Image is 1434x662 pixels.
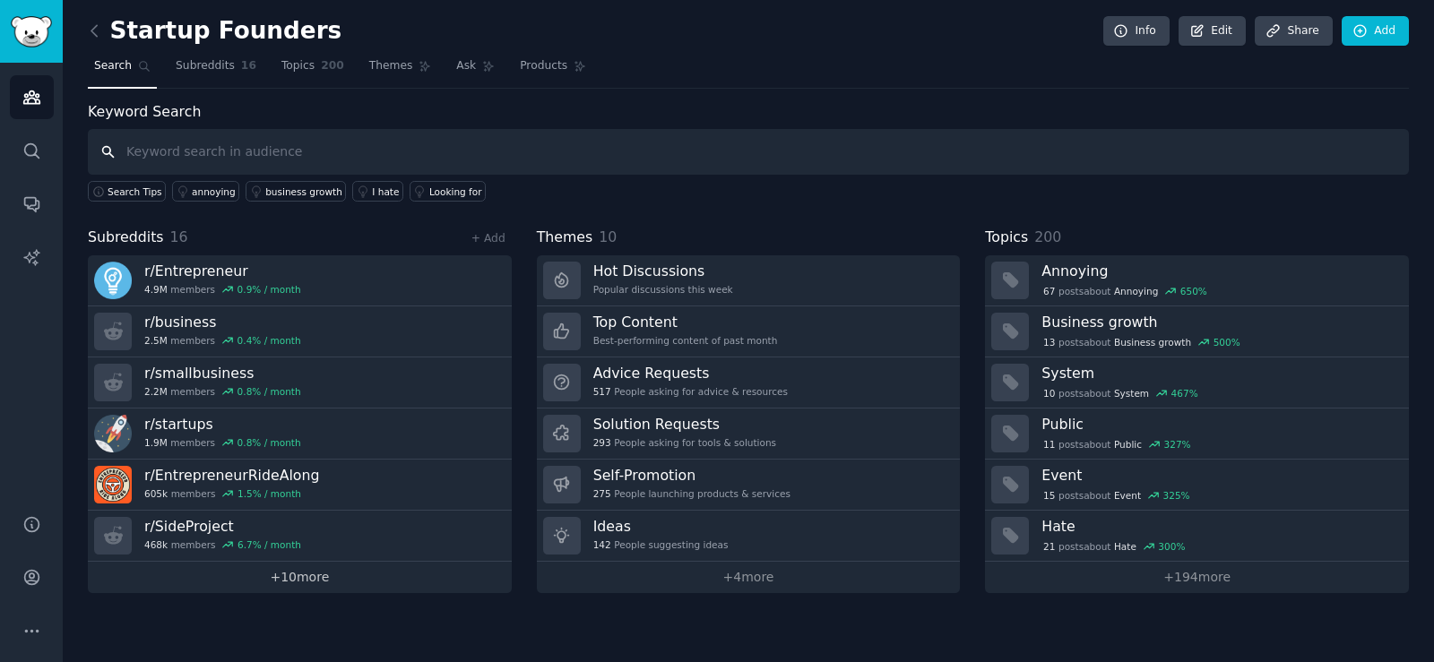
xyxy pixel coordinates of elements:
[410,181,486,202] a: Looking for
[1041,313,1396,331] h3: Business growth
[144,436,301,449] div: members
[172,181,239,202] a: annoying
[1114,285,1158,297] span: Annoying
[537,408,961,460] a: Solution Requests293People asking for tools & solutions
[88,103,201,120] label: Keyword Search
[1041,283,1208,299] div: post s about
[1180,285,1207,297] div: 650 %
[1164,438,1191,451] div: 327 %
[1158,540,1185,553] div: 300 %
[1041,466,1396,485] h3: Event
[985,408,1409,460] a: Public11postsaboutPublic327%
[985,562,1409,593] a: +194more
[593,436,776,449] div: People asking for tools & solutions
[88,255,512,306] a: r/Entrepreneur4.9Mmembers0.9% / month
[144,364,301,383] h3: r/ smallbusiness
[593,487,790,500] div: People launching products & services
[1043,540,1055,553] span: 21
[88,181,166,202] button: Search Tips
[1041,385,1199,401] div: post s about
[88,562,512,593] a: +10more
[593,538,729,551] div: People suggesting ideas
[11,16,52,47] img: GummySearch logo
[94,262,132,299] img: Entrepreneur
[537,357,961,408] a: Advice Requests517People asking for advice & resources
[94,58,132,74] span: Search
[88,129,1409,175] input: Keyword search in audience
[429,185,482,198] div: Looking for
[1041,538,1187,555] div: post s about
[144,517,301,536] h3: r/ SideProject
[1041,262,1396,280] h3: Annoying
[88,357,512,408] a: r/smallbusiness2.2Mmembers0.8% / month
[593,517,729,536] h3: Ideas
[1041,364,1396,383] h3: System
[144,334,301,347] div: members
[1114,336,1191,348] span: Business growth
[144,487,319,500] div: members
[281,58,315,74] span: Topics
[144,466,319,485] h3: r/ EntrepreneurRideAlong
[1163,489,1190,502] div: 325 %
[1179,16,1246,47] a: Edit
[238,538,301,551] div: 6.7 % / month
[1171,387,1198,400] div: 467 %
[144,385,301,398] div: members
[1114,387,1149,400] span: System
[363,52,438,89] a: Themes
[176,58,235,74] span: Subreddits
[238,283,301,296] div: 0.9 % / month
[369,58,413,74] span: Themes
[238,334,301,347] div: 0.4 % / month
[144,538,301,551] div: members
[88,17,341,46] h2: Startup Founders
[1043,438,1055,451] span: 11
[1103,16,1170,47] a: Info
[144,385,168,398] span: 2.2M
[144,262,301,280] h3: r/ Entrepreneur
[170,228,188,245] span: 16
[985,255,1409,306] a: Annoying67postsaboutAnnoying650%
[1114,489,1141,502] span: Event
[144,436,168,449] span: 1.9M
[1043,285,1055,297] span: 67
[593,385,788,398] div: People asking for advice & resources
[144,415,301,434] h3: r/ startups
[985,460,1409,511] a: Event15postsaboutEvent325%
[599,228,617,245] span: 10
[144,487,168,500] span: 605k
[169,52,263,89] a: Subreddits16
[537,306,961,357] a: Top ContentBest-performing content of past month
[352,181,403,202] a: I hate
[537,511,961,562] a: Ideas142People suggesting ideas
[593,313,778,331] h3: Top Content
[537,562,961,593] a: +4more
[1043,336,1055,348] span: 13
[94,466,132,503] img: EntrepreneurRideAlong
[593,385,611,398] span: 517
[456,58,476,74] span: Ask
[537,255,961,306] a: Hot DiscussionsPopular discussions this week
[471,232,505,245] a: + Add
[238,436,301,449] div: 0.8 % / month
[985,511,1409,562] a: Hate21postsaboutHate300%
[985,306,1409,357] a: Business growth13postsaboutBusiness growth500%
[520,58,567,74] span: Products
[1114,438,1142,451] span: Public
[246,181,346,202] a: business growth
[94,415,132,452] img: startups
[1255,16,1332,47] a: Share
[514,52,592,89] a: Products
[593,538,611,551] span: 142
[192,185,236,198] div: annoying
[88,511,512,562] a: r/SideProject468kmembers6.7% / month
[88,52,157,89] a: Search
[321,58,344,74] span: 200
[88,408,512,460] a: r/startups1.9Mmembers0.8% / month
[241,58,256,74] span: 16
[372,185,399,198] div: I hate
[593,262,733,280] h3: Hot Discussions
[88,306,512,357] a: r/business2.5Mmembers0.4% / month
[593,415,776,434] h3: Solution Requests
[450,52,501,89] a: Ask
